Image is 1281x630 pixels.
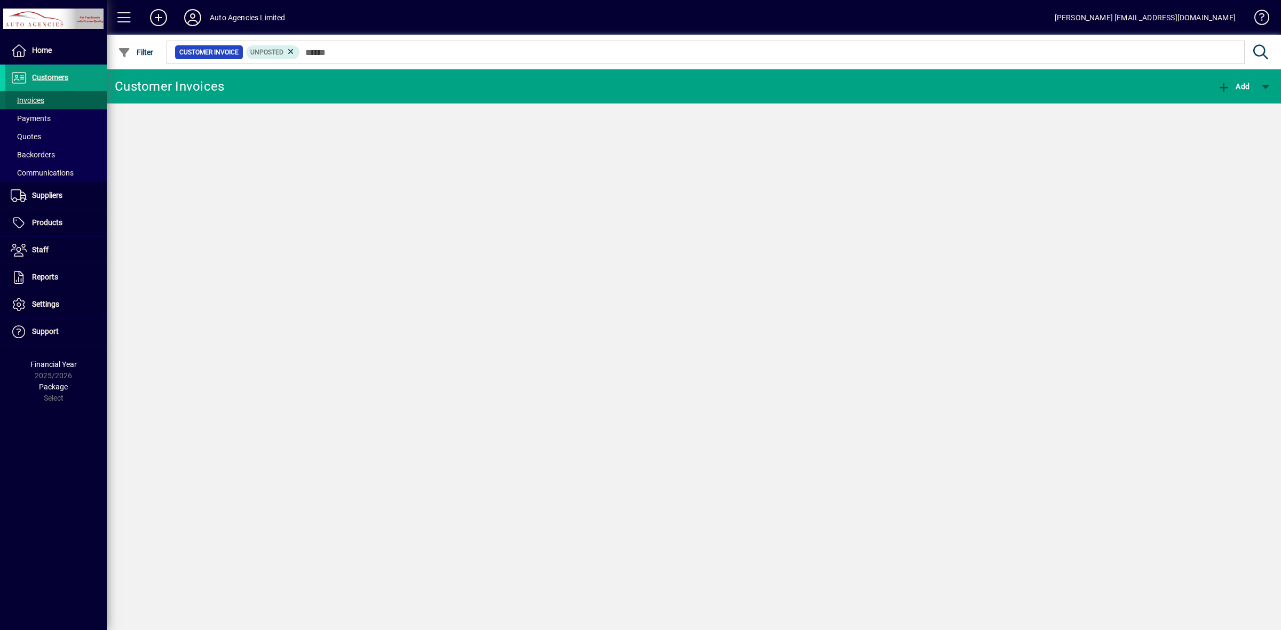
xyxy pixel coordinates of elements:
a: Quotes [5,127,107,146]
span: Home [32,46,52,54]
span: Backorders [11,150,55,159]
button: Profile [176,8,210,27]
span: Unposted [250,49,283,56]
a: Support [5,318,107,345]
div: Customer Invoices [115,78,224,95]
a: Reports [5,264,107,291]
span: Reports [32,273,58,281]
span: Financial Year [30,360,77,369]
span: Filter [118,48,154,57]
a: Home [5,37,107,64]
a: Communications [5,164,107,182]
span: Staff [32,245,49,254]
a: Knowledge Base [1246,2,1268,37]
span: Suppliers [32,191,62,200]
div: Auto Agencies Limited [210,9,286,26]
button: Filter [115,43,156,62]
span: Payments [11,114,51,123]
span: Products [32,218,62,227]
span: Quotes [11,132,41,141]
span: Invoices [11,96,44,105]
span: Communications [11,169,74,177]
div: [PERSON_NAME] [EMAIL_ADDRESS][DOMAIN_NAME] [1055,9,1236,26]
span: Package [39,382,68,391]
a: Staff [5,237,107,264]
button: Add [1215,77,1252,96]
a: Invoices [5,91,107,109]
span: Settings [32,300,59,308]
button: Add [141,8,176,27]
a: Suppliers [5,182,107,209]
mat-chip: Customer Invoice Status: Unposted [246,45,300,59]
span: Support [32,327,59,336]
a: Settings [5,291,107,318]
span: Customers [32,73,68,82]
a: Backorders [5,146,107,164]
span: Add [1217,82,1250,91]
span: Customer Invoice [179,47,239,58]
a: Payments [5,109,107,127]
a: Products [5,210,107,236]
